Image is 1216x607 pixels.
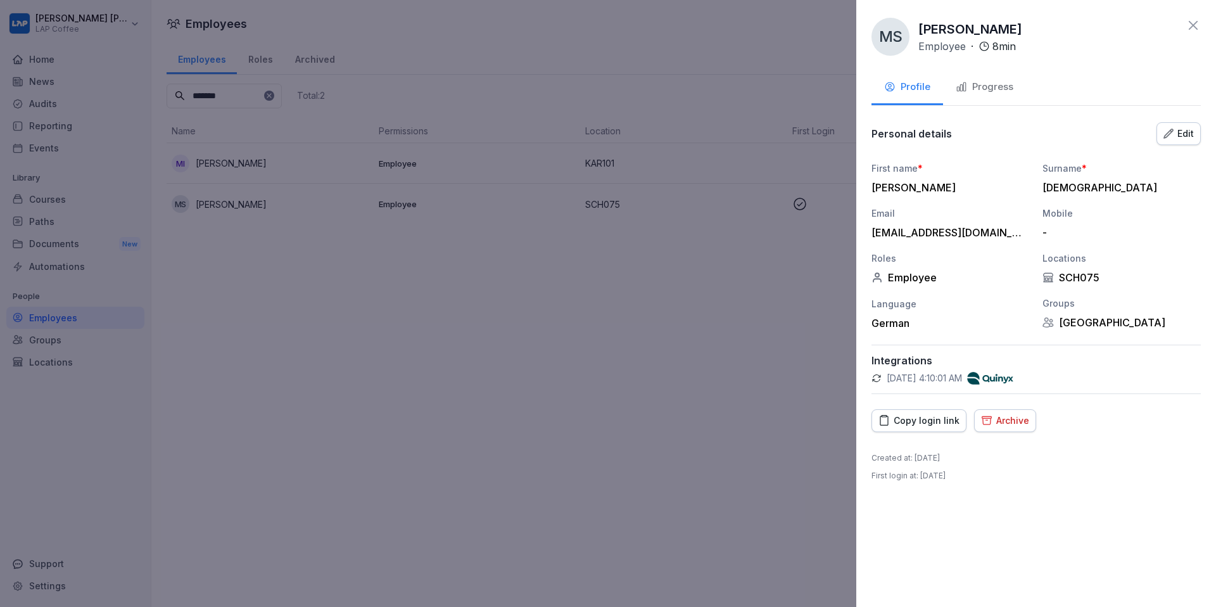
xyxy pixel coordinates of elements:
p: Integrations [871,354,1201,367]
button: Profile [871,71,943,105]
div: Groups [1042,297,1201,310]
div: Surname [1042,162,1201,175]
button: Copy login link [871,409,966,432]
div: MS [871,18,909,56]
div: Copy login link [878,414,959,428]
div: [PERSON_NAME] [871,181,1023,194]
div: Language [871,297,1030,310]
p: 8 min [992,39,1016,54]
div: [EMAIL_ADDRESS][DOMAIN_NAME] [871,226,1023,239]
div: Archive [981,414,1029,428]
img: quinyx.png [967,372,1013,385]
button: Archive [974,409,1036,432]
p: [PERSON_NAME] [918,20,1022,39]
div: [DEMOGRAPHIC_DATA] [1042,181,1194,194]
div: Edit [1163,127,1194,141]
p: Created at : [DATE] [871,452,940,464]
div: Employee [871,271,1030,284]
button: Edit [1156,122,1201,145]
p: Personal details [871,127,952,140]
div: Mobile [1042,207,1201,220]
div: Roles [871,252,1030,265]
div: Progress [956,80,1013,94]
div: German [871,317,1030,329]
p: [DATE] 4:10:01 AM [887,372,962,385]
div: Locations [1042,252,1201,265]
p: Employee [918,39,966,54]
div: - [1042,226,1194,239]
div: First name [871,162,1030,175]
div: · [918,39,1016,54]
button: Progress [943,71,1026,105]
div: [GEOGRAPHIC_DATA] [1042,316,1201,329]
div: Profile [884,80,930,94]
div: SCH075 [1042,271,1201,284]
p: First login at : [DATE] [871,470,946,482]
div: Email [871,207,1030,220]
